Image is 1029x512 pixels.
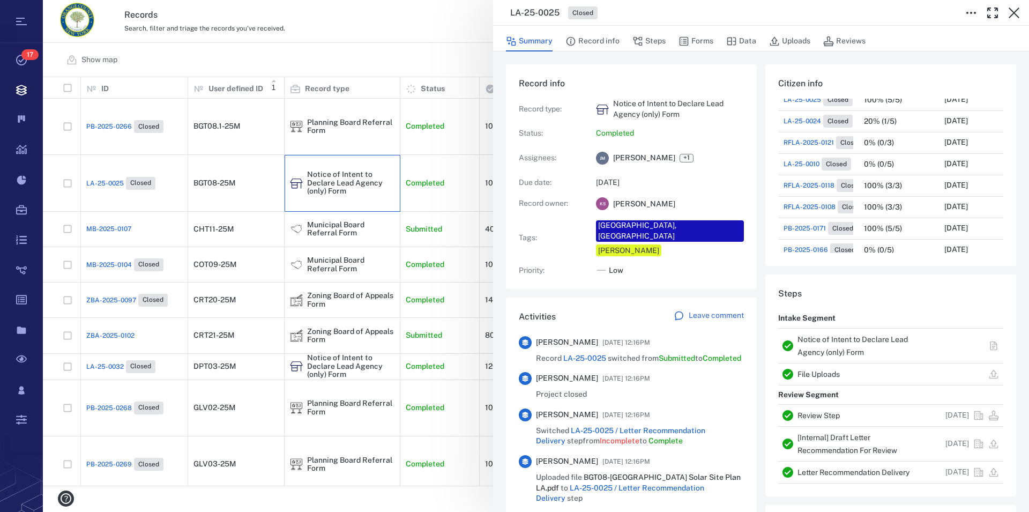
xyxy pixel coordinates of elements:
p: Record type : [519,104,583,115]
p: Review Segment [778,385,839,405]
div: 0% (0/5) [864,160,894,168]
a: Review Step [797,411,840,420]
a: Leave comment [674,310,744,323]
button: Steps [632,31,666,51]
p: [DATE] [944,137,968,148]
span: [DATE] 12:16PM [602,372,650,385]
span: +1 [680,154,694,162]
p: [DATE] [944,244,968,255]
a: PB-2025-0166Closed [784,243,860,256]
span: Completed [703,354,741,362]
div: 0% (0/3) [864,139,894,147]
a: File Uploads [797,370,840,379]
span: [PERSON_NAME] [613,153,675,164]
a: [Internal] Draft Letter Recommendation For Review [797,433,897,455]
a: RFLA-2025-0108Closed [784,201,867,213]
div: K S [596,197,609,210]
span: Closed [825,95,851,105]
span: [DATE] 12:16PM [602,409,650,421]
span: [PERSON_NAME] [536,410,598,420]
p: [DATE] [945,410,969,421]
a: RFLA-2025-0118Closed [784,179,866,192]
button: Close [1003,2,1025,24]
span: Closed [840,203,865,212]
span: LA-25-0010 [784,159,819,169]
span: 17 [21,49,39,60]
span: [PERSON_NAME] [536,337,598,348]
div: [PERSON_NAME] [598,246,659,256]
span: PB-2025-0166 [784,245,828,255]
div: 20% (1/5) [864,117,897,125]
span: PB-2025-0171 [784,224,826,233]
p: [DATE] [596,177,744,188]
span: Closed [824,160,849,169]
div: Record infoRecord type:Notice of Intent to Declare Lead Agency (only) FormStatus:CompletedAssigne... [506,64,757,298]
span: Closed [570,9,595,18]
span: [PERSON_NAME] [536,373,598,384]
p: Leave comment [689,310,744,321]
p: [DATE] [945,439,969,449]
button: Summary [506,31,553,51]
p: Intake Segment [778,309,836,328]
span: Record switched from to [536,353,741,364]
p: [DATE] [944,202,968,212]
span: Submitted [659,354,695,362]
span: Closed [825,117,851,126]
p: Status : [519,128,583,139]
div: 100% (3/3) [864,203,902,211]
a: LA-25-0025 / Letter Recommendation Delivery [536,484,704,503]
span: +1 [681,153,692,162]
div: Citizen infoRecord IDCompletionCreatedLA-25-0025Closed100% (5/5)[DATE]LA-25-0024Closed20% (1/5)[D... [765,64,1016,274]
span: Incomplete [600,436,639,445]
div: StepsIntake SegmentNotice of Intent to Declare Lead Agency (only) FormFile UploadsReview SegmentR... [765,274,1016,505]
p: [DATE] [944,159,968,169]
span: [DATE] 12:16PM [602,455,650,468]
a: Notice of Intent to Declare Lead Agency (only) Form [797,335,908,357]
span: Complete [648,436,683,445]
h6: Citizen info [778,77,1003,90]
a: LA-25-0025 / Letter Recommendation Delivery [536,426,705,446]
a: PB-2025-0171Closed [784,222,857,235]
div: Notice of Intent to Declare Lead Agency (only) Form [596,103,609,116]
a: RFLA-2025-0121Closed [784,136,866,149]
a: Letter Recommendation Delivery [797,468,909,477]
button: Toggle Fullscreen [982,2,1003,24]
span: Low [609,265,623,276]
a: LA-25-0025 [563,354,606,362]
a: LA-25-0010Closed [784,158,851,170]
h3: LA-25-0025 [510,6,560,19]
span: RFLA-2025-0108 [784,202,836,212]
button: Forms [678,31,713,51]
div: J M [596,152,609,165]
span: Project closed [536,389,587,400]
div: [GEOGRAPHIC_DATA], [GEOGRAPHIC_DATA] [598,220,742,241]
button: Uploads [769,31,810,51]
span: Closed [830,224,855,233]
button: Data [726,31,756,51]
h6: Steps [778,287,1003,300]
span: Closed [838,138,863,147]
div: 100% (5/5) [864,96,902,104]
div: 100% (3/3) [864,182,902,190]
h6: Record info [519,77,744,90]
p: Notice of Intent to Declare Lead Agency (only) Form [613,99,744,120]
h6: Activities [519,310,556,323]
p: [DATE] [944,94,968,105]
p: [DATE] [944,180,968,191]
span: Help [24,8,46,17]
span: Closed [839,181,864,190]
span: Switched step from to [536,426,744,447]
p: [DATE] [945,467,969,478]
span: Closed [832,246,857,255]
span: [PERSON_NAME] [613,199,675,210]
span: BGT08-[GEOGRAPHIC_DATA] Solar Site Plan LA.pdf [536,473,741,492]
p: Record owner : [519,198,583,209]
div: 0% (0/5) [864,246,894,254]
button: Reviews [823,31,866,51]
a: LA-25-0025Closed [784,93,853,106]
p: [DATE] [944,116,968,127]
p: Priority : [519,265,583,276]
